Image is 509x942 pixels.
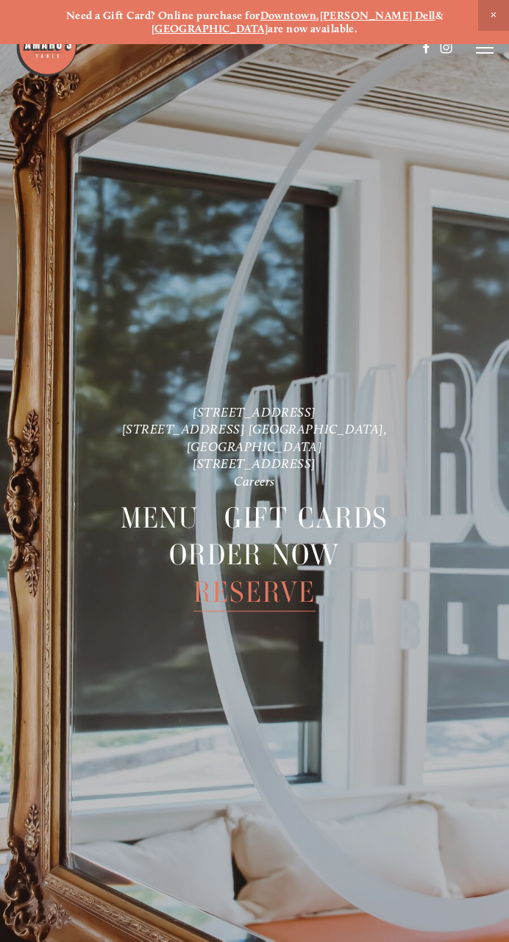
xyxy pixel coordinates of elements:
[260,9,317,22] a: Downtown
[316,9,319,22] strong: ,
[435,9,443,22] strong: &
[66,9,260,22] strong: Need a Gift Card? Online purchase for
[193,404,316,420] a: [STREET_ADDRESS]
[234,473,275,489] a: Careers
[224,500,388,536] a: Gift Cards
[169,537,341,574] a: Order Now
[152,22,268,35] a: [GEOGRAPHIC_DATA]
[193,574,316,611] span: Reserve
[320,9,435,22] a: [PERSON_NAME] Dell
[193,574,316,611] a: Reserve
[121,500,199,536] a: Menu
[15,15,78,78] img: Amaro's Table
[122,422,391,454] a: [STREET_ADDRESS] [GEOGRAPHIC_DATA], [GEOGRAPHIC_DATA]
[193,456,316,472] a: [STREET_ADDRESS]
[169,537,341,575] span: Order Now
[268,22,357,35] strong: are now available.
